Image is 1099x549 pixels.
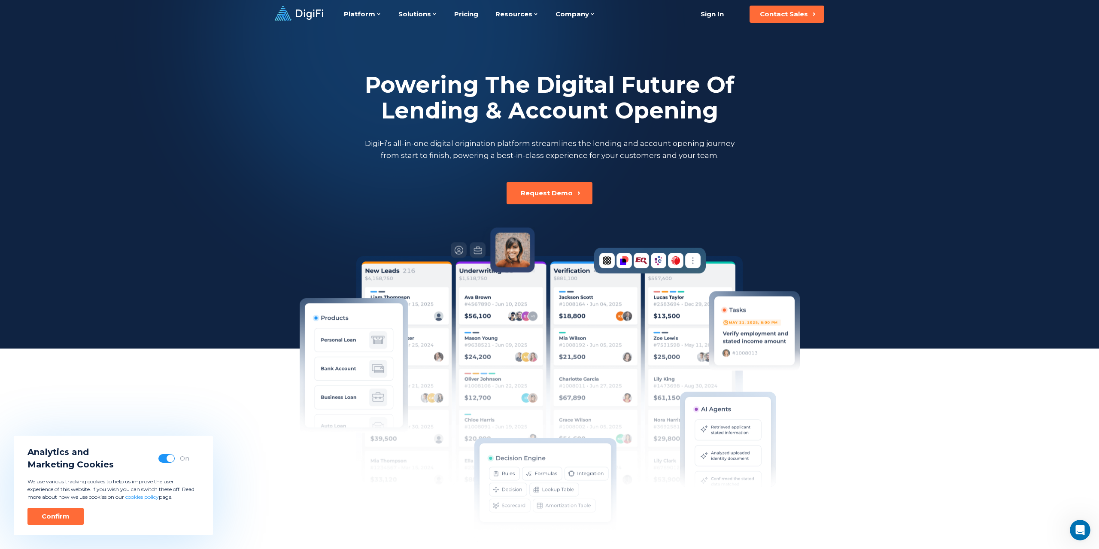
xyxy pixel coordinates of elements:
iframe: Intercom live chat [1070,520,1090,540]
p: DigiFi’s all-in-one digital origination platform streamlines the lending and account opening jour... [363,137,736,161]
button: Request Demo [507,182,592,204]
a: cookies policy [125,494,159,500]
h2: Powering The Digital Future Of Lending & Account Opening [363,72,736,124]
button: Contact Sales [750,6,824,23]
span: Analytics and [27,446,114,458]
div: Request Demo [521,189,573,197]
img: Cards list [356,256,743,501]
a: Sign In [690,6,734,23]
span: Marketing Cookies [27,458,114,471]
div: Confirm [42,512,70,521]
div: On [180,454,189,463]
button: Confirm [27,508,84,525]
p: We use various tracking cookies to help us improve the user experience of this website. If you wi... [27,478,199,501]
div: Contact Sales [760,10,808,18]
